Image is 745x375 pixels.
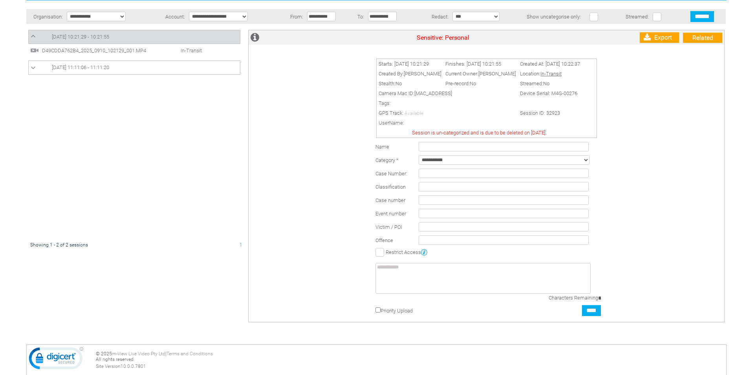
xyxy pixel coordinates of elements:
span: Tags: [379,100,391,106]
img: video24.svg [30,46,39,55]
span: UserName: [379,120,404,126]
a: Terms and Conditions [167,351,213,357]
span: M4G-00276 [551,90,577,96]
span: Event number [375,211,406,217]
td: Location: [518,69,582,79]
span: [PERSON_NAME] [404,71,441,77]
td: Created By: [377,69,443,79]
span: No [395,81,402,86]
span: Created At: [520,61,544,67]
span: [PERSON_NAME] [478,71,516,77]
td: Organisation: [26,9,65,24]
span: Finishes: [445,61,465,67]
div: Characters Remaining [499,295,601,301]
td: Current Owner: [443,69,518,79]
span: D49CDDA762B4_2025_0910_102129_001.MP4 [40,48,160,53]
td: Restrict Access [373,247,603,257]
span: GPS Track: [379,110,403,116]
td: Account: [154,9,187,24]
td: Sensitive: Personal [272,30,614,45]
span: Victim / POI [375,224,402,230]
td: Camera Mac ID: [377,88,518,98]
label: Priority Upload [381,308,413,314]
span: [DATE] 10:21:29 [394,61,429,67]
label: Category * [375,157,399,163]
a: [DATE] 10:21:29 - 10:21:55 [31,32,238,42]
img: DigiCert Secured Site Seal [29,347,84,373]
td: Stealth: [377,79,443,88]
span: 32923 [546,110,560,116]
span: Show uncategorise only: [527,14,581,20]
label: Name [375,144,389,150]
span: Offence [375,237,393,243]
span: No [470,81,476,86]
a: [DATE] 11:11:06 - 11:11:20 [31,63,238,72]
span: 1 [240,242,242,248]
span: [DATE] 10:21:29 - 10:21:55 [52,34,109,40]
span: Streamed: [626,14,649,20]
span: [DATE] 11:11:06 - 11:11:20 [52,64,109,70]
span: [DATE] 10:22:37 [545,61,580,67]
span: [MAC_ADDRESS] [414,90,452,96]
span: 10.0.0.7801 [121,364,146,369]
span: Case Number: [375,171,407,176]
td: From: [281,9,305,24]
span: Device Serial: [520,90,550,96]
span: Classification [375,184,406,190]
div: Site Version [96,364,724,369]
a: Export [640,32,679,43]
td: To: [351,9,366,24]
span: No [543,81,549,86]
span: In-Transit [161,48,206,53]
div: © 2025 | All rights reserved [96,351,724,369]
span: Showing 1 - 2 of 2 sessions [30,242,88,248]
a: D49CDDA762B4_2025_0910_102129_001.MP4 In-Transit [30,47,206,53]
a: Related [683,33,722,43]
span: [DATE] 10:21:55 [467,61,501,67]
td: Pre-record: [443,79,518,88]
span: Session is un-categorized and is due to be deleted on [DATE]. [412,130,547,136]
a: m-View Live Video Pty Ltd [112,351,165,357]
span: Case number [375,197,405,203]
span: Starts: [379,61,393,67]
td: Streamed: [518,79,582,88]
span: In-Transit [540,71,562,77]
td: Redact: [412,9,450,24]
span: Session ID: [520,110,545,116]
